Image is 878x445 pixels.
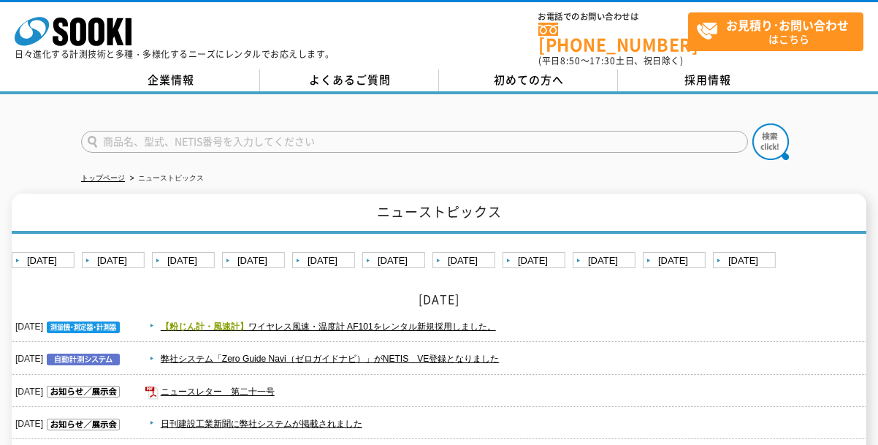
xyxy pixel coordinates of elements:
a: [DATE] [362,252,429,270]
dt: [DATE] [15,343,123,368]
a: [DATE] [152,252,218,270]
a: よくあるご質問 [260,69,439,91]
a: ニュースレター 第二十一号 [161,387,275,397]
dt: [DATE] [15,408,123,433]
a: [DATE] [432,252,499,270]
span: (平日 ～ 土日、祝日除く) [538,54,683,67]
a: [DATE] [292,252,359,270]
img: お知らせ [47,386,120,398]
dt: [DATE] [15,311,123,335]
a: [DATE] [503,252,569,270]
a: トップページ [81,174,125,182]
a: [DATE] [82,252,148,270]
h2: [DATE] [12,292,866,307]
a: 日刊建設工業新聞に弊社システムが掲載されました [161,419,362,429]
span: 【粉じん計・風速計】 [161,322,248,332]
a: [DATE] [713,252,779,270]
a: [DATE] [12,252,78,270]
a: [PHONE_NUMBER] [538,23,688,53]
a: [DATE] [643,252,709,270]
span: はこちら [696,13,863,50]
a: [DATE] [573,252,639,270]
input: 商品名、型式、NETIS番号を入力してください [81,131,748,153]
img: 測量機・測定器・計測器 [47,322,120,333]
span: 17:30 [589,54,616,67]
span: 8:50 [560,54,581,67]
a: 【粉じん計・風速計】ワイヤレス風速・温度計 AF101をレンタル新規採用しました。 [161,322,496,332]
img: 自動計測システム [47,354,120,365]
a: お見積り･お問い合わせはこちら [688,12,863,51]
a: 採用情報 [618,69,797,91]
a: 初めての方へ [439,69,618,91]
li: ニューストピックス [127,171,204,186]
img: btn_search.png [752,123,789,160]
dt: [DATE] [15,376,123,400]
h1: ニューストピックス [12,194,866,234]
span: 初めての方へ [494,72,564,88]
span: お電話でのお問い合わせは [538,12,688,21]
a: 弊社システム「Zero Guide Navi（ゼロガイドナビ）」がNETIS VE登録となりました [161,354,500,364]
a: [DATE] [222,252,289,270]
a: 企業情報 [81,69,260,91]
p: 日々進化する計測技術と多種・多様化するニーズにレンタルでお応えします。 [15,50,335,58]
strong: お見積り･お問い合わせ [726,16,849,34]
img: お知らせ [47,419,120,430]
